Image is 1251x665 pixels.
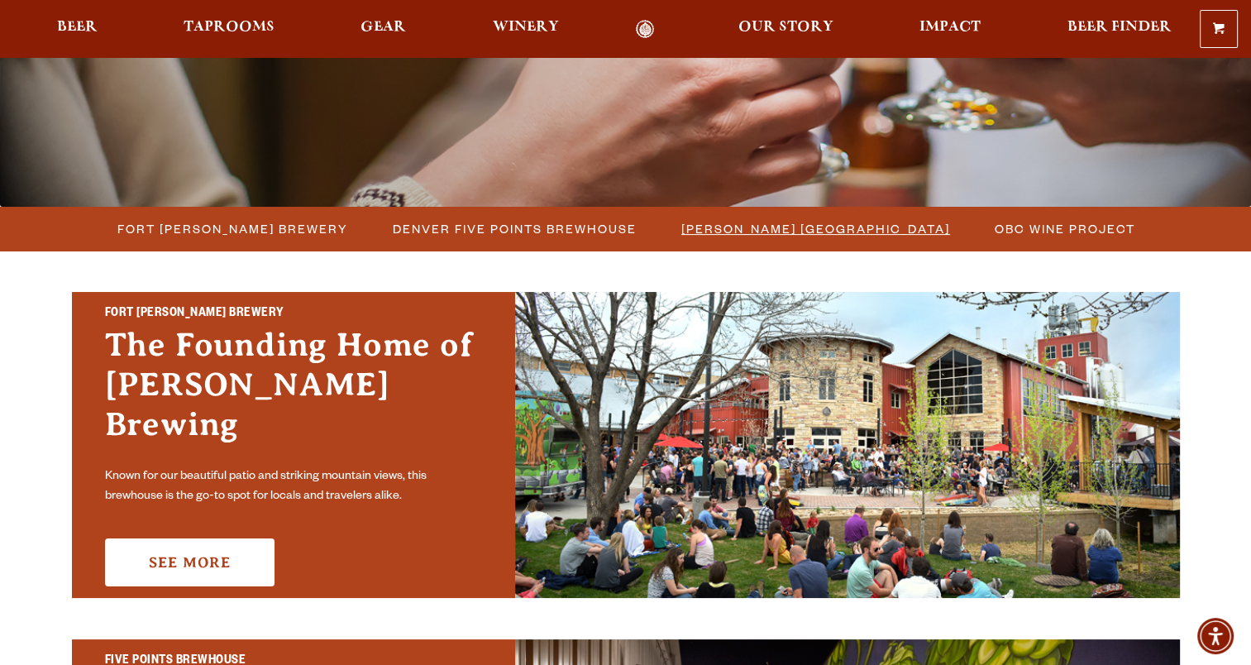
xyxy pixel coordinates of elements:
[671,217,958,241] a: [PERSON_NAME] [GEOGRAPHIC_DATA]
[184,21,275,34] span: Taprooms
[482,20,570,39] a: Winery
[995,217,1135,241] span: OBC Wine Project
[105,325,482,461] h3: The Founding Home of [PERSON_NAME] Brewing
[350,20,417,39] a: Gear
[614,20,676,39] a: Odell Home
[738,21,833,34] span: Our Story
[393,217,637,241] span: Denver Five Points Brewhouse
[1056,20,1182,39] a: Beer Finder
[105,538,275,586] a: See More
[57,21,98,34] span: Beer
[919,21,981,34] span: Impact
[46,20,108,39] a: Beer
[360,21,406,34] span: Gear
[105,467,482,507] p: Known for our beautiful patio and striking mountain views, this brewhouse is the go-to spot for l...
[681,217,950,241] span: [PERSON_NAME] [GEOGRAPHIC_DATA]
[1067,21,1171,34] span: Beer Finder
[985,217,1144,241] a: OBC Wine Project
[107,217,356,241] a: Fort [PERSON_NAME] Brewery
[1197,618,1234,654] div: Accessibility Menu
[493,21,559,34] span: Winery
[105,304,482,325] h2: Fort [PERSON_NAME] Brewery
[383,217,645,241] a: Denver Five Points Brewhouse
[173,20,285,39] a: Taprooms
[515,292,1180,598] img: Fort Collins Brewery & Taproom'
[117,217,348,241] span: Fort [PERSON_NAME] Brewery
[909,20,991,39] a: Impact
[728,20,844,39] a: Our Story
